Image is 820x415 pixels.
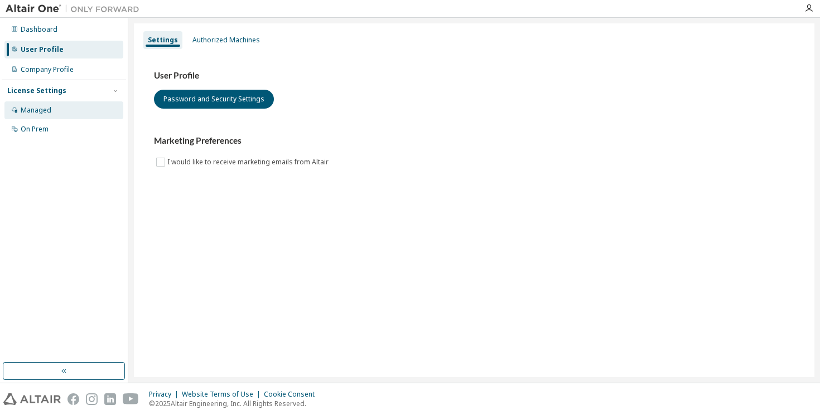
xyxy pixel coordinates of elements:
[192,36,260,45] div: Authorized Machines
[154,135,794,147] h3: Marketing Preferences
[3,393,61,405] img: altair_logo.svg
[7,86,66,95] div: License Settings
[21,125,49,134] div: On Prem
[104,393,116,405] img: linkedin.svg
[86,393,98,405] img: instagram.svg
[149,399,321,408] p: © 2025 Altair Engineering, Inc. All Rights Reserved.
[148,36,178,45] div: Settings
[123,393,139,405] img: youtube.svg
[167,155,331,169] label: I would like to receive marketing emails from Altair
[154,70,794,81] h3: User Profile
[21,106,51,115] div: Managed
[67,393,79,405] img: facebook.svg
[182,390,264,399] div: Website Terms of Use
[21,65,74,74] div: Company Profile
[6,3,145,14] img: Altair One
[149,390,182,399] div: Privacy
[154,90,274,109] button: Password and Security Settings
[21,45,64,54] div: User Profile
[264,390,321,399] div: Cookie Consent
[21,25,57,34] div: Dashboard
